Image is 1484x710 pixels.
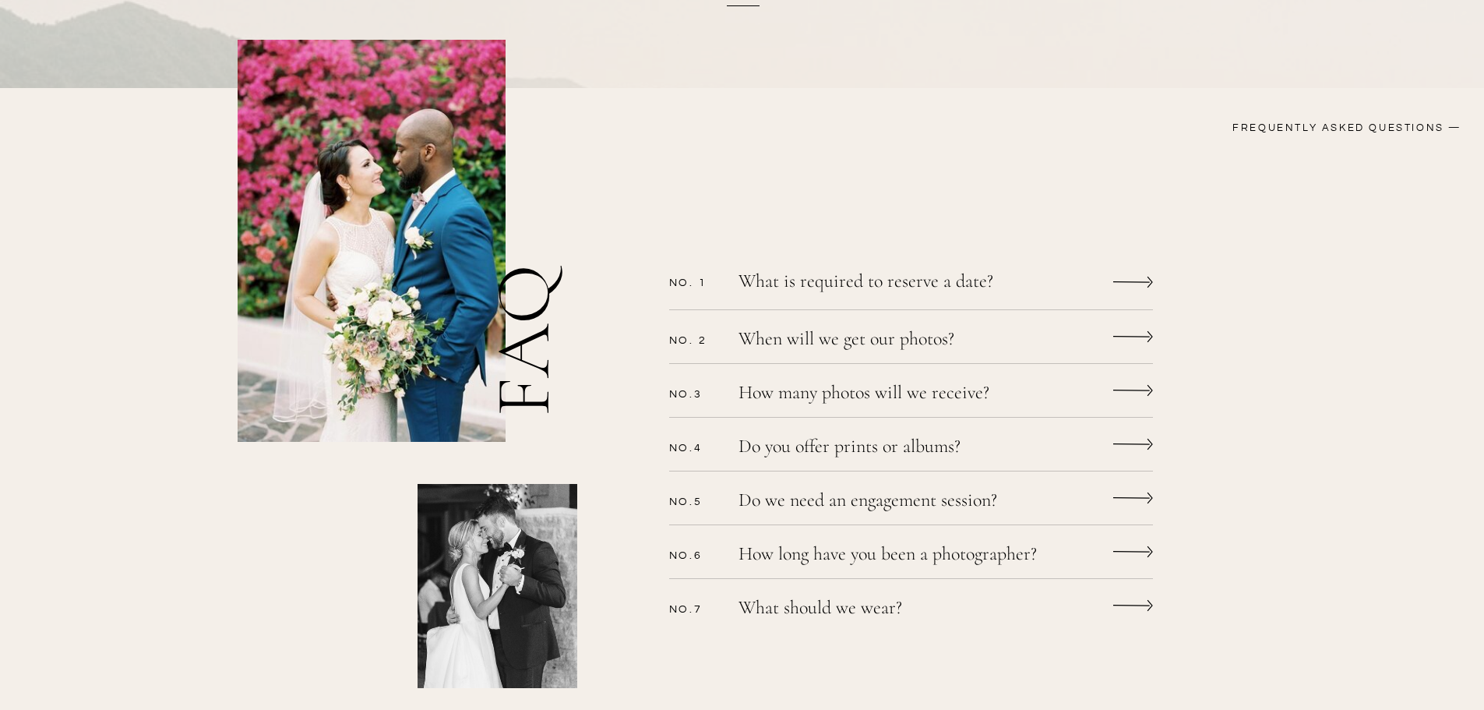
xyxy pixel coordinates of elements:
p: No.7 [669,602,720,615]
a: When will we get our photos? [738,330,1042,352]
p: No. 2 [669,334,720,346]
h3: FREQUENTLY ASKED QUESTIONS — [1120,121,1461,139]
p: No. 1 [669,276,720,288]
a: Do you offer prints or albums? [738,437,1042,460]
a: What is required to reserve a date? [738,272,1042,295]
p: No.5 [669,495,720,507]
a: How long have you been a photographer? [738,545,1095,567]
p: No.4 [669,441,720,454]
a: Do we need an engagement session? [738,491,1042,514]
a: What should we wear? [738,599,1042,621]
p: No.3 [669,387,720,400]
a: How many photos will we receive? [738,383,1042,406]
p: No.6 [669,549,720,561]
h2: FAQ [485,131,580,416]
